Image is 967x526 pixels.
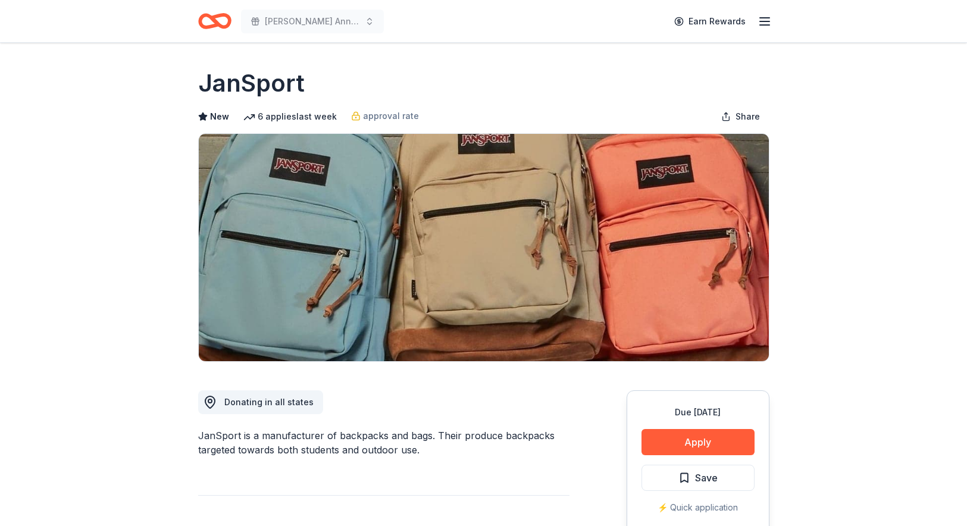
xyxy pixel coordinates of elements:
span: Donating in all states [224,397,314,407]
button: Save [641,465,755,491]
a: Home [198,7,231,35]
button: Apply [641,429,755,455]
span: approval rate [363,109,419,123]
div: Due [DATE] [641,405,755,419]
span: New [210,109,229,124]
div: 6 applies last week [243,109,337,124]
button: [PERSON_NAME] Annual Spaghetti Dinner and Silent Auction [241,10,384,33]
button: Share [712,105,769,129]
span: Save [695,470,718,486]
div: JanSport is a manufacturer of backpacks and bags. Their produce backpacks targeted towards both s... [198,428,569,457]
h1: JanSport [198,67,305,100]
span: [PERSON_NAME] Annual Spaghetti Dinner and Silent Auction [265,14,360,29]
img: Image for JanSport [199,134,769,361]
div: ⚡️ Quick application [641,500,755,515]
a: approval rate [351,109,419,123]
a: Earn Rewards [667,11,753,32]
span: Share [736,109,760,124]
